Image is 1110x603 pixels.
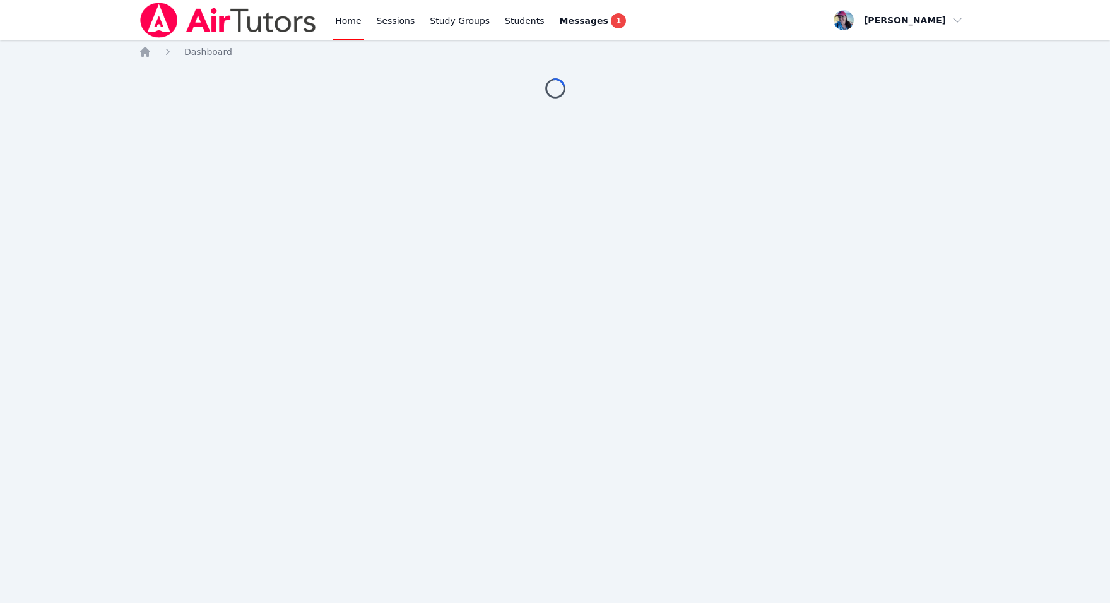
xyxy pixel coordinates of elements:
[139,45,971,58] nav: Breadcrumb
[184,47,232,57] span: Dashboard
[560,15,608,27] span: Messages
[611,13,626,28] span: 1
[139,3,317,38] img: Air Tutors
[184,45,232,58] a: Dashboard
